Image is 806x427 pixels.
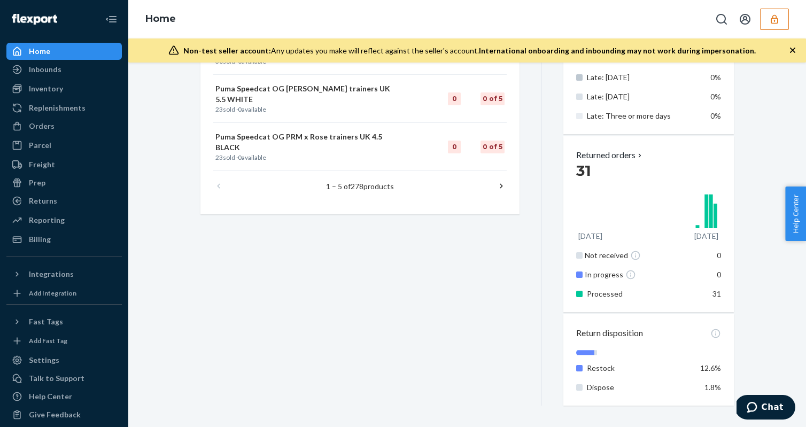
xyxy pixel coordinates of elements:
[29,196,57,206] div: Returns
[448,141,461,153] div: 0
[710,111,721,120] span: 0%
[6,80,122,97] a: Inventory
[215,83,397,105] p: Puma Speedcat OG [PERSON_NAME] trainers UK 5.5 WHITE
[29,234,51,245] div: Billing
[29,316,63,327] div: Fast Tags
[326,181,394,192] p: 1 – 5 of products
[710,73,721,82] span: 0%
[29,83,63,94] div: Inventory
[576,161,591,180] span: 31
[587,363,692,374] p: Restock
[785,187,806,241] button: Help Center
[100,9,122,30] button: Close Navigation
[6,192,122,209] a: Returns
[238,153,242,161] span: 0
[576,327,643,339] p: Return disposition
[29,269,74,280] div: Integrations
[6,352,122,369] a: Settings
[29,140,51,151] div: Parcel
[215,105,223,113] span: 23
[587,111,692,121] p: Late: Three or more days
[717,251,721,260] span: 0
[587,289,692,299] p: Processed
[6,388,122,405] a: Help Center
[215,131,397,153] p: Puma Speedcat OG PRM x Rose trainers UK 4.5 BLACK
[238,57,242,65] span: 0
[585,250,694,261] div: Not received
[585,269,694,280] div: In progress
[351,182,363,191] span: 278
[479,46,756,55] span: International onboarding and inbounding may not work during impersonation.
[6,335,122,347] a: Add Fast Tag
[710,92,721,101] span: 0%
[215,153,223,161] span: 23
[6,174,122,191] a: Prep
[238,105,242,113] span: 0
[578,231,602,242] p: [DATE]
[215,105,397,114] p: sold · available
[29,391,72,402] div: Help Center
[6,313,122,330] button: Fast Tags
[6,137,122,154] a: Parcel
[29,215,65,226] div: Reporting
[29,355,59,366] div: Settings
[6,370,122,387] button: Talk to Support
[734,9,756,30] button: Open account menu
[694,231,718,242] p: [DATE]
[587,72,692,83] p: Late: [DATE]
[712,289,721,298] span: 31
[29,46,50,57] div: Home
[587,91,692,102] p: Late: [DATE]
[29,177,45,188] div: Prep
[29,159,55,170] div: Freight
[6,61,122,78] a: Inbounds
[587,382,692,393] p: Dispose
[6,43,122,60] a: Home
[6,212,122,229] a: Reporting
[6,118,122,135] a: Orders
[6,266,122,283] button: Integrations
[183,46,271,55] span: Non-test seller account:
[711,9,732,30] button: Open Search Box
[6,406,122,423] button: Give Feedback
[29,289,76,298] div: Add Integration
[737,395,795,422] iframe: Opens a widget where you can chat to one of our agents
[6,231,122,248] a: Billing
[480,92,505,105] div: 0 of 5
[29,336,67,345] div: Add Fast Tag
[29,373,84,384] div: Talk to Support
[137,4,184,35] ol: breadcrumbs
[29,103,86,113] div: Replenishments
[215,57,223,65] span: 30
[6,99,122,117] a: Replenishments
[576,149,644,161] button: Returned orders
[6,287,122,300] a: Add Integration
[6,156,122,173] a: Freight
[29,64,61,75] div: Inbounds
[29,121,55,131] div: Orders
[12,14,57,25] img: Flexport logo
[215,153,397,162] p: sold · available
[704,383,721,392] span: 1.8%
[717,270,721,279] span: 0
[145,13,176,25] a: Home
[29,409,81,420] div: Give Feedback
[700,363,721,372] span: 12.6%
[480,141,505,153] div: 0 of 5
[183,45,756,56] div: Any updates you make will reflect against the seller's account.
[448,92,461,105] div: 0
